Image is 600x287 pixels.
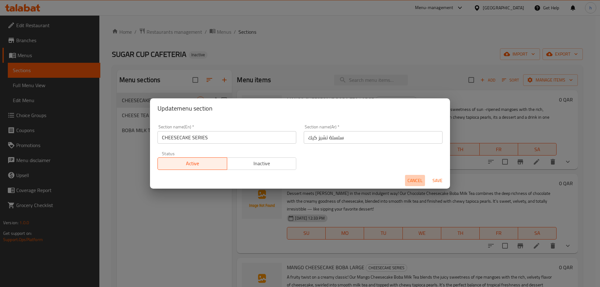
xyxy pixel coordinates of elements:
input: Please enter section name(en) [157,131,296,144]
button: Cancel [405,175,425,186]
span: Cancel [407,177,422,185]
span: Active [160,159,225,168]
span: Save [430,177,445,185]
button: Save [427,175,447,186]
input: Please enter section name(ar) [304,131,442,144]
h2: Update menu section [157,103,442,113]
button: Active [157,157,227,170]
button: Inactive [227,157,297,170]
span: Inactive [230,159,294,168]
